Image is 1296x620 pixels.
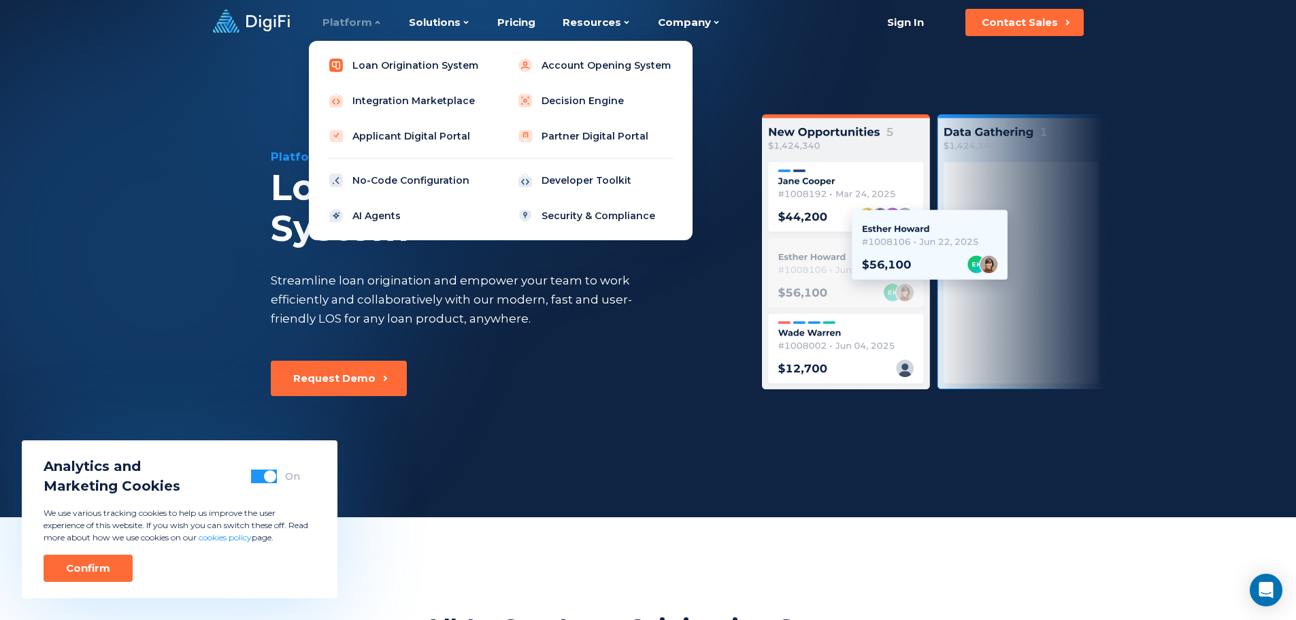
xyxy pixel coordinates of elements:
[509,202,682,229] a: Security & Compliance
[320,167,493,194] a: No-Code Configuration
[982,16,1058,29] div: Contact Sales
[871,9,941,36] a: Sign In
[66,561,110,575] div: Confirm
[271,361,407,396] button: Request Demo
[965,9,1084,36] button: Contact Sales
[44,476,180,496] span: Marketing Cookies
[293,372,376,385] div: Request Demo
[285,470,300,483] div: On
[320,123,493,150] a: Applicant Digital Portal
[44,507,316,544] p: We use various tracking cookies to help us improve the user experience of this website. If you wi...
[271,167,728,249] div: Loan Origination System
[509,123,682,150] a: Partner Digital Portal
[320,52,493,79] a: Loan Origination System
[199,532,252,542] a: cookies policy
[271,271,657,328] div: Streamline loan origination and empower your team to work efficiently and collaboratively with ou...
[1250,574,1282,606] div: Open Intercom Messenger
[320,87,493,114] a: Integration Marketplace
[509,87,682,114] a: Decision Engine
[44,457,180,476] span: Analytics and
[44,555,133,582] button: Confirm
[509,52,682,79] a: Account Opening System
[509,167,682,194] a: Developer Toolkit
[320,202,493,229] a: AI Agents
[271,148,728,165] div: Platform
